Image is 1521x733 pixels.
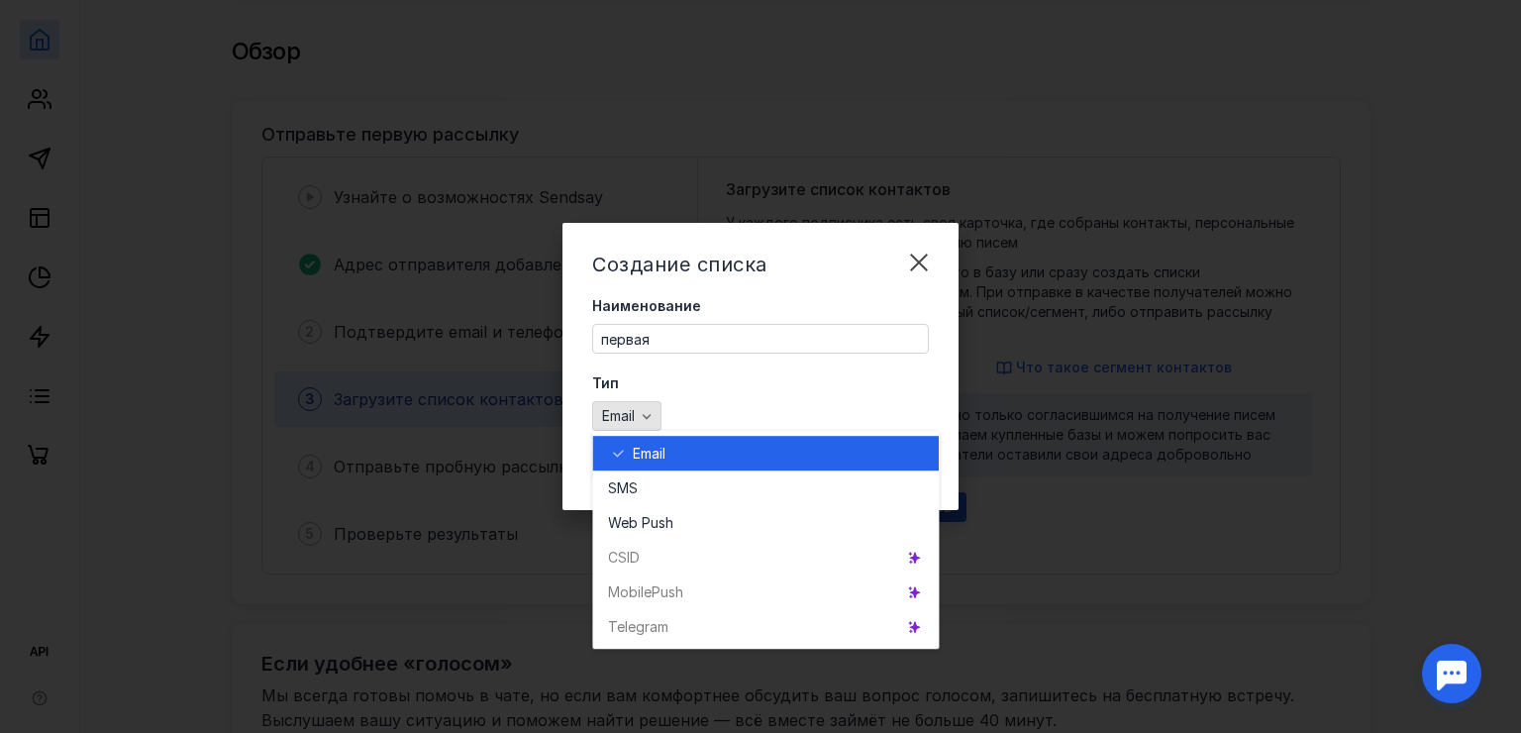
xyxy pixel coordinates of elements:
button: Email [592,436,939,471]
button: SMS [592,471,939,505]
span: Создание списка [592,253,767,276]
button: Email [592,401,661,431]
span: Web Pu [608,513,659,533]
span: SMS [608,478,638,498]
span: Email [633,444,665,464]
button: Web Push [592,505,939,540]
span: Тип [592,373,619,393]
span: Email [602,408,635,425]
span: sh [659,513,673,533]
span: Наименование [592,296,701,316]
div: grid [592,431,939,649]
